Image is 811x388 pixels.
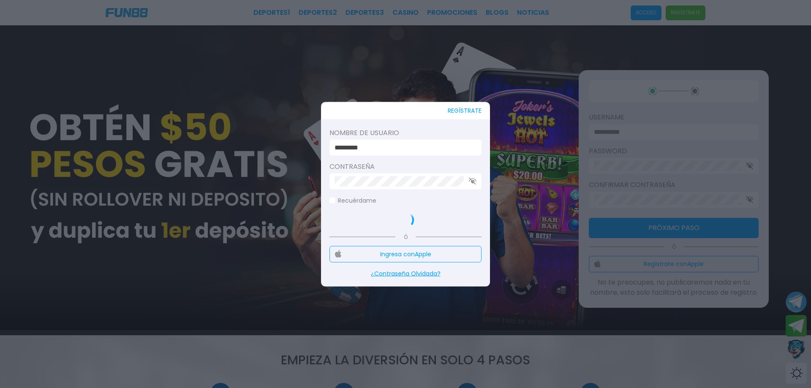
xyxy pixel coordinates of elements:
label: Recuérdame [329,196,376,205]
label: Nombre de usuario [329,128,482,138]
button: REGÍSTRATE [448,102,482,119]
label: Contraseña [329,161,482,171]
p: Ó [329,233,482,241]
p: ¿Contraseña Olvidada? [329,269,482,278]
button: Ingresa conApple [329,246,482,262]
